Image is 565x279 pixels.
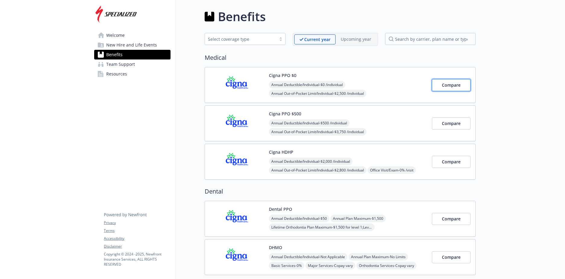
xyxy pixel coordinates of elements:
[442,216,461,222] span: Compare
[205,187,476,196] h2: Dental
[208,36,273,42] div: Select coverage type
[269,253,347,261] span: Annual Deductible/Individual - Not Applicable
[104,252,170,267] p: Copyright © 2024 - 2025 , Newfront Insurance Services, ALL RIGHTS RESERVED
[94,40,171,50] a: New Hire and Life Events
[269,81,345,88] span: Annual Deductible/Individual - $0 /individual
[385,33,476,45] input: search by carrier, plan name or type
[269,223,375,231] span: Lifetime Orthodontia Plan Maximum - $1,500 for level 1;Level 2 $1,900; Level 3 $2,300; Level 4 $2...
[210,149,264,175] img: CIGNA carrier logo
[104,220,170,226] a: Privacy
[94,30,171,40] a: Welcome
[106,30,125,40] span: Welcome
[368,166,416,174] span: Office Visit/Exam - 0% /visit
[269,128,366,136] span: Annual Out-of-Pocket Limit/Individual - $3,750 /individual
[269,90,366,97] span: Annual Out-of-Pocket Limit/Individual - $2,500 /individual
[269,166,366,174] span: Annual Out-of-Pocket Limit/Individual - $2,800 /individual
[432,79,471,91] button: Compare
[104,244,170,249] a: Disclaimer
[94,59,171,69] a: Team Support
[269,158,353,165] span: Annual Deductible/Individual - $2,000 /individual
[349,253,408,261] span: Annual Plan Maximum - No Limits
[269,119,350,127] span: Annual Deductible/Individual - $500 /individual
[94,50,171,59] a: Benefits
[205,53,476,62] h2: Medical
[104,228,170,233] a: Terms
[356,262,417,269] span: Orthodontia Services - Copay vary
[106,59,135,69] span: Team Support
[218,8,266,26] h1: Benefits
[442,159,461,165] span: Compare
[305,262,355,269] span: Major Services - Copay vary
[106,69,127,79] span: Resources
[106,40,157,50] span: New Hire and Life Events
[432,117,471,130] button: Compare
[269,149,293,155] button: Cigna HDHP
[432,156,471,168] button: Compare
[210,72,264,98] img: CIGNA carrier logo
[432,213,471,225] button: Compare
[432,251,471,263] button: Compare
[106,50,123,59] span: Benefits
[269,72,296,79] button: Cigna PPO $0
[442,254,461,260] span: Compare
[330,215,386,222] span: Annual Plan Maximum - $1,500
[210,244,264,270] img: CIGNA carrier logo
[442,120,461,126] span: Compare
[336,34,376,44] span: Upcoming year
[269,262,304,269] span: Basic Services - 0%
[269,244,282,251] button: DHMO
[304,36,330,43] p: Current year
[269,206,292,212] button: Dental PPO
[104,236,170,241] a: Accessibility
[94,69,171,79] a: Resources
[269,215,329,222] span: Annual Deductible/Individual - $50
[269,111,301,117] button: Cigna PPO $500
[341,36,371,42] p: Upcoming year
[210,206,264,232] img: CIGNA carrier logo
[442,82,461,88] span: Compare
[210,111,264,136] img: CIGNA carrier logo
